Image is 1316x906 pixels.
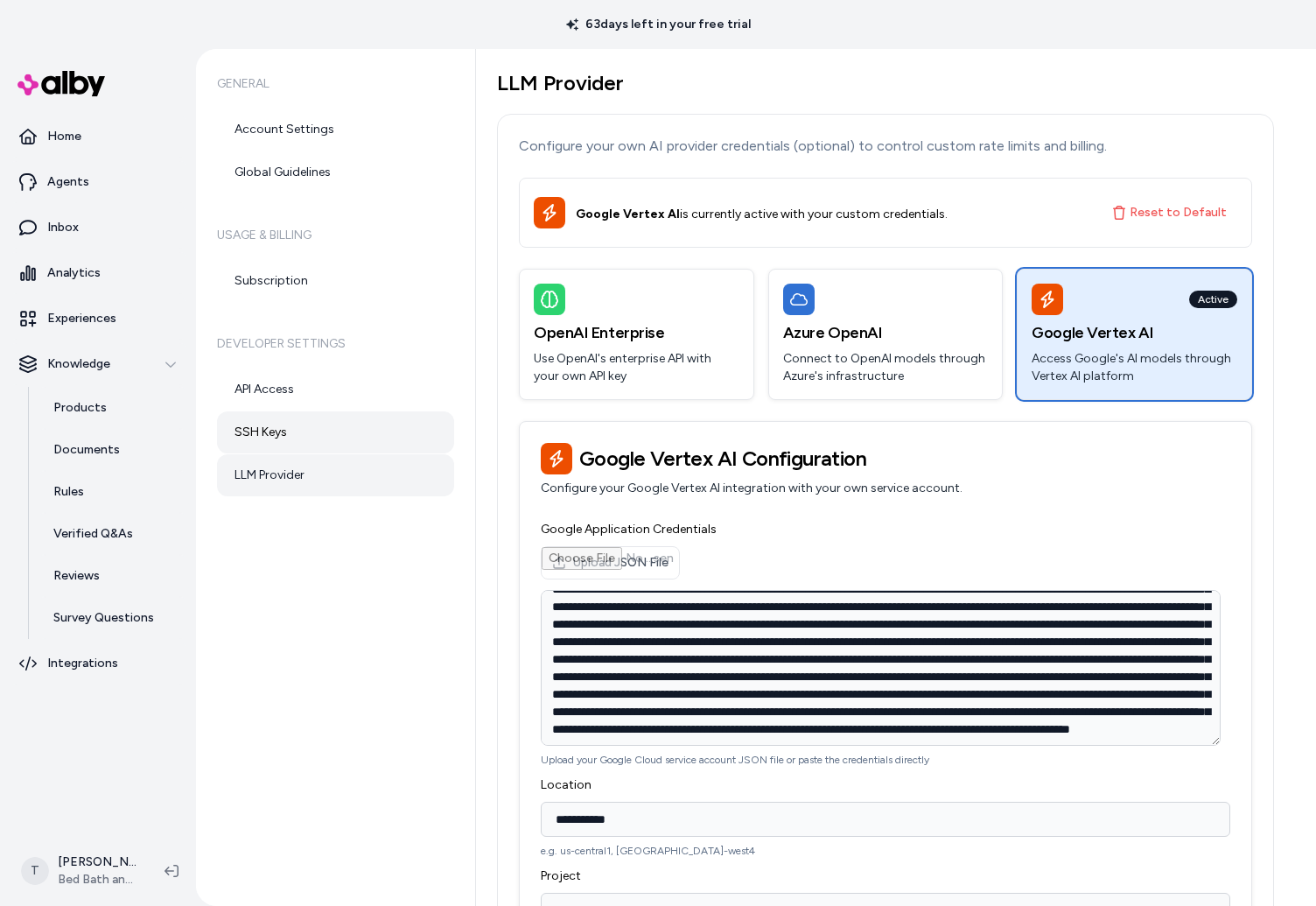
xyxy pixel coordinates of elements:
p: Connect to OpenAI models through Azure's infrastructure [783,350,989,385]
p: Knowledge [47,355,110,373]
p: 63 days left in your free trial [556,16,761,33]
p: Survey Questions [53,609,154,627]
h3: Google Vertex AI Configuration [541,443,1230,474]
div: is currently active with your custom credentials. [576,206,1091,223]
p: [PERSON_NAME] [58,853,136,871]
label: Project [541,868,581,883]
p: Rules [53,483,84,501]
p: Configure your Google Vertex AI integration with your own service account. [541,480,1230,497]
a: Documents [36,429,189,471]
label: Location [541,777,591,792]
button: Reset to Default [1102,197,1237,228]
a: Global Guidelines [217,151,454,193]
h3: Azure OpenAI [783,320,989,345]
a: Rules [36,471,189,513]
p: Integrations [47,655,118,672]
p: Documents [53,441,120,459]
h6: Usage & Billing [217,211,454,260]
a: Subscription [217,260,454,302]
p: Experiences [47,310,116,327]
h3: OpenAI Enterprise [534,320,739,345]
p: Configure your own AI provider credentials (optional) to control custom rate limits and billing. [519,136,1252,157]
p: Home [47,128,81,145]
a: Verified Q&As [36,513,189,555]
a: Integrations [7,643,189,685]
p: e.g. us-central1, [GEOGRAPHIC_DATA]-west4 [541,844,1230,858]
p: Upload your Google Cloud service account JSON file or paste the credentials directly [541,753,1230,767]
p: Products [53,399,107,417]
a: Survey Questions [36,597,189,639]
p: Inbox [47,219,79,236]
input: Upload JSON File [542,547,679,579]
img: alby Logo [17,71,105,96]
strong: Google Vertex AI [576,207,680,221]
h1: LLM Provider [497,70,1274,96]
label: Upload JSON File [541,546,680,579]
a: Analytics [7,252,189,294]
a: Home [7,116,189,158]
a: SSH Keys [217,411,454,453]
label: Google Application Credentials [541,522,717,537]
a: Reviews [36,555,189,597]
h3: Google Vertex AI [1032,320,1237,345]
a: Products [36,387,189,429]
a: Agents [7,161,189,203]
p: Agents [47,173,89,191]
p: Use OpenAI's enterprise API with your own API key [534,350,739,385]
a: Account Settings [217,109,454,151]
a: Inbox [7,207,189,249]
a: LLM Provider [217,454,454,496]
button: T[PERSON_NAME]Bed Bath and Beyond [10,843,150,899]
div: Active [1189,291,1237,308]
button: Knowledge [7,343,189,385]
p: Reviews [53,567,100,585]
h6: Developer Settings [217,320,454,369]
p: Access Google's AI models through Vertex AI platform [1032,350,1237,385]
h6: General [217,60,454,109]
p: Analytics [47,264,101,282]
a: Experiences [7,298,189,340]
a: API Access [217,369,454,411]
span: Bed Bath and Beyond [58,871,136,888]
p: Verified Q&As [53,525,133,543]
span: T [21,857,49,885]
